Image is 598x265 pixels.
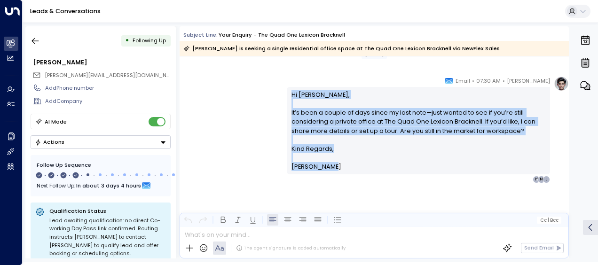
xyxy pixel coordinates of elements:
span: Kind Regards, [291,144,334,153]
button: Redo [197,214,209,226]
div: Your enquiry - The Quad One Lexicon Bracknell [219,31,345,39]
span: • [472,76,474,86]
span: [PERSON_NAME] [507,76,550,86]
button: Cc|Bcc [537,217,561,224]
p: Hi [PERSON_NAME], It’s been a couple of days since my last note—just wanted to see if you’re stil... [291,90,546,144]
div: The agent signature is added automatically [236,245,346,251]
img: profile-logo.png [554,76,569,91]
div: AddCompany [45,97,170,105]
span: 07:30 AM [476,76,501,86]
span: Email [456,76,470,86]
div: H [533,176,540,183]
div: Follow Up Sequence [37,161,165,169]
span: Cc Bcc [540,218,559,223]
span: • [503,76,505,86]
span: | [548,218,549,223]
div: [PERSON_NAME] is seeking a single residential office space at The Quad One Lexicon Bracknell via ... [183,44,500,53]
span: lois@loisdabrowski.com [45,71,171,79]
a: Leads & Conversations [30,7,101,15]
span: In about 3 days 4 hours [76,180,141,191]
div: L [543,176,550,183]
div: Next Follow Up: [37,180,165,191]
div: Lead awaiting qualification: no direct Co-working Day Pass link confirmed. Routing instructs [PER... [49,217,166,258]
span: [PERSON_NAME][EMAIL_ADDRESS][DOMAIN_NAME] [45,71,180,79]
span: Following Up [133,37,166,44]
span: Subject Line: [183,31,218,39]
span: [PERSON_NAME] [291,162,341,171]
div: AI Mode [45,117,67,126]
div: AddPhone number [45,84,170,92]
div: [PERSON_NAME] [33,58,170,67]
div: • [125,34,129,47]
button: Actions [31,135,171,149]
div: Actions [35,139,64,145]
p: Qualification Status [49,207,166,215]
div: N [537,176,545,183]
button: Undo [182,214,194,226]
div: Button group with a nested menu [31,135,171,149]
